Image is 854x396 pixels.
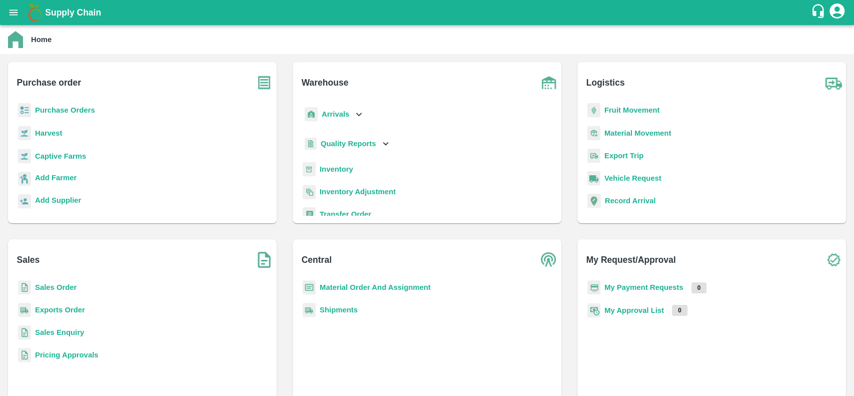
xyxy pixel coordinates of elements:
[45,8,101,18] b: Supply Chain
[604,283,683,291] a: My Payment Requests
[35,283,77,291] a: Sales Order
[18,194,31,209] img: supplier
[604,106,660,114] a: Fruit Movement
[303,185,316,199] img: inventory
[18,103,31,118] img: reciept
[320,210,371,218] a: Transfer Order
[18,126,31,141] img: harvest
[305,138,317,150] img: qualityReport
[587,171,600,186] img: vehicle
[828,2,846,23] div: account of current user
[303,303,316,317] img: shipments
[18,280,31,295] img: sales
[252,247,277,272] img: soSales
[45,6,810,20] a: Supply Chain
[35,106,95,114] a: Purchase Orders
[821,247,846,272] img: check
[322,110,349,118] b: Arrivals
[303,134,391,154] div: Quality Reports
[672,305,687,316] p: 0
[604,129,671,137] a: Material Movement
[587,194,601,208] img: recordArrival
[303,280,316,295] img: centralMaterial
[587,149,600,163] img: delivery
[810,4,828,22] div: customer-support
[35,196,81,204] b: Add Supplier
[587,126,600,141] img: material
[18,172,31,186] img: farmer
[18,149,31,164] img: harvest
[320,188,396,196] a: Inventory Adjustment
[691,282,707,293] p: 0
[31,36,52,44] b: Home
[587,103,600,118] img: fruit
[18,325,31,340] img: sales
[586,76,625,90] b: Logistics
[25,3,45,23] img: logo
[320,165,353,173] a: Inventory
[536,70,561,95] img: warehouse
[18,348,31,362] img: sales
[604,306,664,314] a: My Approval List
[821,70,846,95] img: truck
[587,280,600,295] img: payment
[35,152,86,160] a: Captive Farms
[35,129,62,137] a: Harvest
[35,174,77,182] b: Add Farmer
[35,172,77,186] a: Add Farmer
[604,152,643,160] a: Export Trip
[252,70,277,95] img: purchase
[586,253,676,267] b: My Request/Approval
[35,306,85,314] a: Exports Order
[320,283,431,291] a: Material Order And Assignment
[605,197,656,205] a: Record Arrival
[18,303,31,317] img: shipments
[35,351,98,359] a: Pricing Approvals
[305,107,318,122] img: whArrival
[303,162,316,177] img: whInventory
[536,247,561,272] img: central
[35,328,84,336] a: Sales Enquiry
[321,140,376,148] b: Quality Reports
[2,1,25,24] button: open drawer
[35,195,81,208] a: Add Supplier
[302,76,349,90] b: Warehouse
[17,253,40,267] b: Sales
[587,303,600,318] img: approval
[303,207,316,222] img: whTransfer
[303,103,365,126] div: Arrivals
[302,253,332,267] b: Central
[320,306,358,314] a: Shipments
[17,76,81,90] b: Purchase order
[604,174,661,182] a: Vehicle Request
[8,31,23,48] img: home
